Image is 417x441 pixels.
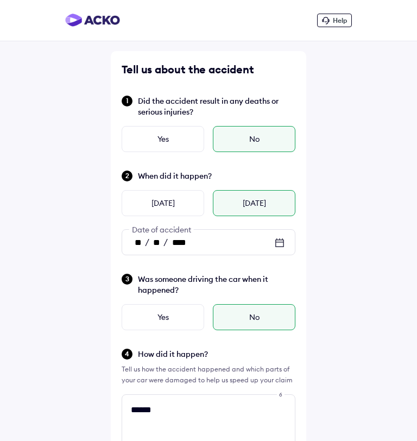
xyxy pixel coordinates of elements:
span: Did the accident result in any deaths or serious injuries? [138,96,295,117]
div: Tell us about the accident [122,62,295,77]
div: [DATE] [122,190,204,216]
div: Yes [122,126,204,152]
span: When did it happen? [138,171,295,181]
div: No [213,126,295,152]
span: Help [333,16,347,24]
span: Was someone driving the car when it happened? [138,274,295,295]
div: Yes [122,304,204,330]
div: No [213,304,295,330]
span: / [145,236,149,247]
span: / [163,236,168,247]
div: [DATE] [213,190,295,216]
span: Date of accident [129,225,194,235]
span: How did it happen? [138,349,295,360]
div: Tell us how the accident happened and which parts of your car were damaged to help us speed up yo... [122,364,295,386]
img: horizontal-gradient.png [65,14,120,27]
